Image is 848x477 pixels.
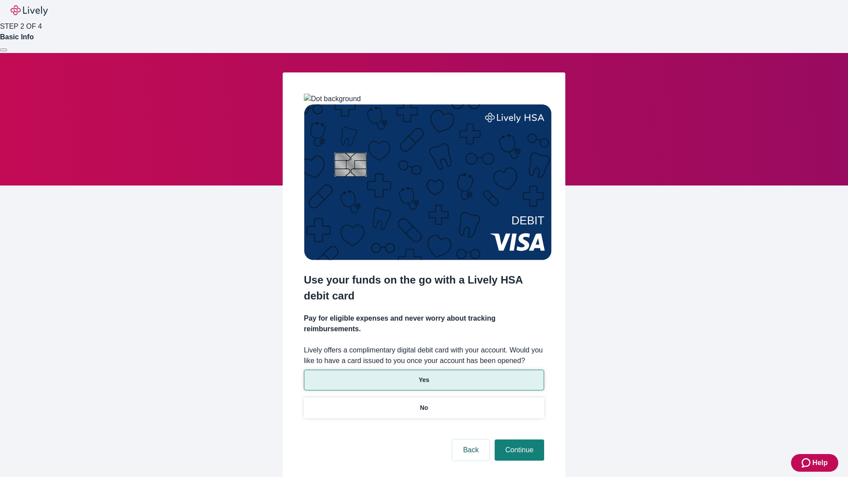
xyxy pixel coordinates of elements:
[304,104,552,260] img: Debit card
[812,458,828,468] span: Help
[791,454,838,472] button: Zendesk support iconHelp
[304,94,361,104] img: Dot background
[304,272,544,304] h2: Use your funds on the go with a Lively HSA debit card
[802,458,812,468] svg: Zendesk support icon
[495,439,544,461] button: Continue
[304,397,544,418] button: No
[419,375,429,385] p: Yes
[11,5,48,16] img: Lively
[452,439,489,461] button: Back
[420,403,428,413] p: No
[304,313,544,334] h4: Pay for eligible expenses and never worry about tracking reimbursements.
[304,345,544,366] label: Lively offers a complimentary digital debit card with your account. Would you like to have a card...
[304,370,544,390] button: Yes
